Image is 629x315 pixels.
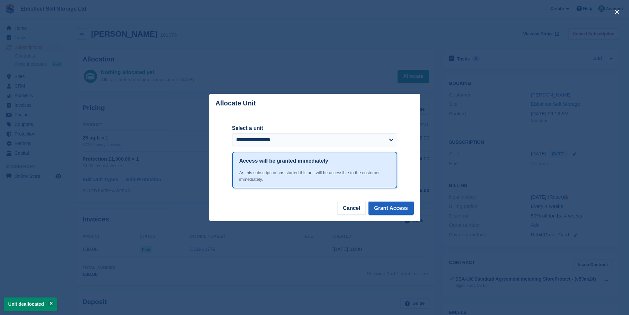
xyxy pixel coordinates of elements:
[239,157,328,165] h1: Access will be granted immediately
[4,297,57,311] p: Unit deallocated
[612,7,622,17] button: close
[337,202,366,215] button: Cancel
[239,170,390,182] div: As this subscription has started this unit will be accessible to the customer immediately.
[216,99,256,107] p: Allocate Unit
[232,124,397,132] label: Select a unit
[368,202,414,215] button: Grant Access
